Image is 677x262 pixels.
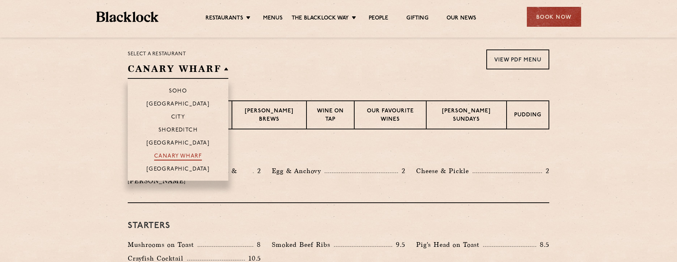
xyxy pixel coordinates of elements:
p: Canary Wharf [154,153,202,160]
img: BL_Textured_Logo-footer-cropped.svg [96,12,159,22]
h3: Starters [128,221,549,231]
p: Pig's Head on Toast [416,240,483,250]
p: Egg & Anchovy [272,166,325,176]
a: Our News [447,15,477,23]
p: 2 [542,166,549,176]
p: Smoked Beef Ribs [272,240,334,250]
p: [PERSON_NAME] Brews [240,107,299,124]
a: Menus [263,15,283,23]
p: Mushrooms on Toast [128,240,198,250]
p: Wine on Tap [314,107,346,124]
a: View PDF Menu [486,50,549,69]
h2: Canary Wharf [128,63,228,79]
p: Cheese & Pickle [416,166,473,176]
p: Select a restaurant [128,50,228,59]
p: City [171,114,185,121]
p: Soho [169,88,187,95]
p: [GEOGRAPHIC_DATA] [147,140,210,147]
p: [GEOGRAPHIC_DATA] [147,166,210,173]
h3: Pre Chop Bites [128,147,549,157]
p: 2 [398,166,405,176]
div: Book Now [527,7,581,27]
p: 8 [253,240,261,249]
p: 8.5 [536,240,549,249]
p: Shoreditch [158,127,198,134]
p: [GEOGRAPHIC_DATA] [147,101,210,108]
a: People [369,15,388,23]
a: Restaurants [206,15,243,23]
a: Gifting [406,15,428,23]
a: The Blacklock Way [292,15,349,23]
p: Pudding [514,111,541,120]
p: Our favourite wines [362,107,419,124]
p: [PERSON_NAME] Sundays [434,107,499,124]
p: 2 [254,166,261,176]
p: 9.5 [392,240,405,249]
